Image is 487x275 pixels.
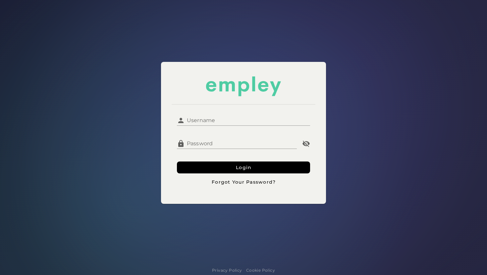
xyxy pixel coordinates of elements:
a: Privacy Policy [212,267,242,274]
span: Forgot Your Password? [211,179,276,185]
span: Login [236,164,252,170]
i: Password appended action [302,140,310,148]
button: Login [177,161,310,173]
a: Cookie Policy [246,267,275,274]
button: Forgot Your Password? [177,176,310,188]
